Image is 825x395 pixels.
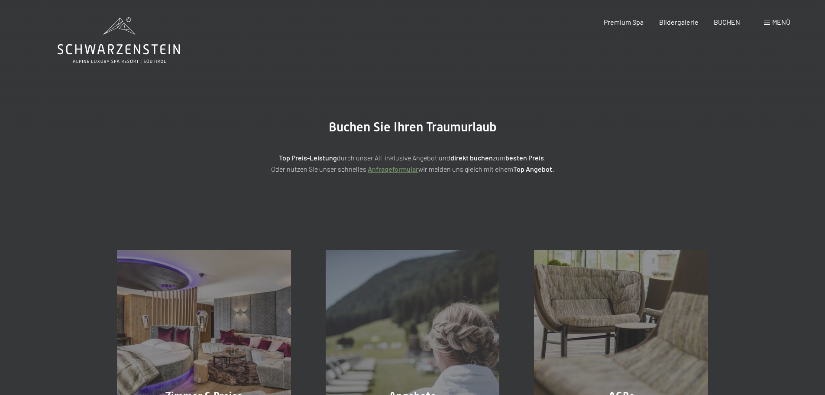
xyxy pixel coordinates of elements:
[368,165,418,173] a: Anfrageformular
[513,165,554,173] strong: Top Angebot.
[505,153,544,162] strong: besten Preis
[196,152,629,174] p: durch unser All-inklusive Angebot und zum ! Oder nutzen Sie unser schnelles wir melden uns gleich...
[714,18,740,26] a: BUCHEN
[279,153,337,162] strong: Top Preis-Leistung
[772,18,790,26] span: Menü
[659,18,699,26] a: Bildergalerie
[604,18,644,26] a: Premium Spa
[329,119,497,134] span: Buchen Sie Ihren Traumurlaub
[450,153,493,162] strong: direkt buchen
